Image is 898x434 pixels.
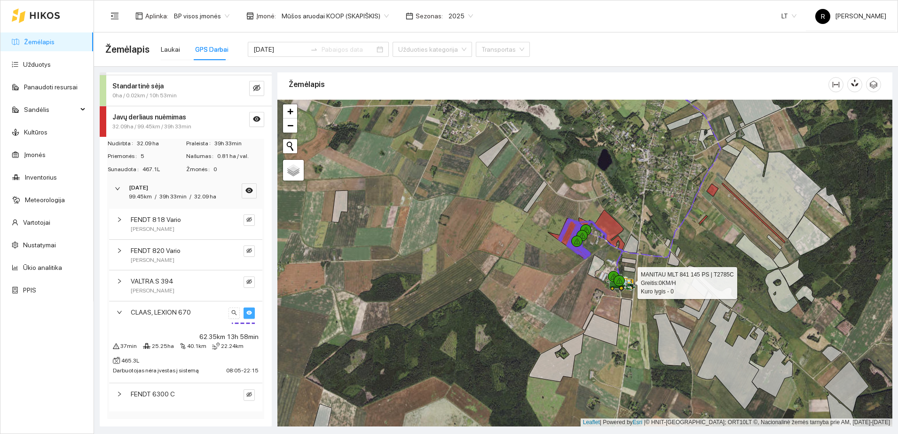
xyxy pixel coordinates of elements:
[242,183,257,198] button: eye
[100,75,272,106] div: Standartinė sėja0ha / 0.02km / 10h 53mineye-invisible
[131,245,181,256] span: FENDT 820 Vario
[113,343,119,349] span: warning
[161,44,180,55] div: Laukai
[581,418,892,426] div: | Powered by © HNIT-[GEOGRAPHIC_DATA]; ORT10LT ©, Nacionalinė žemės tarnyba prie AM, [DATE]-[DATE]
[256,11,276,21] span: Įmonė :
[815,12,886,20] span: [PERSON_NAME]
[287,119,293,131] span: −
[117,248,122,253] span: right
[121,356,139,365] span: 465.3L
[109,270,262,301] div: VALTRA.S 394[PERSON_NAME]eye-invisible
[226,367,259,374] span: 08:05 - 22:15
[221,342,244,351] span: 22.24km
[180,343,186,349] span: node-index
[117,217,122,222] span: right
[100,106,272,137] div: Javų derliaus nuėmimas32.09ha / 99.45km / 39h 33mineye
[113,367,199,374] span: Darbuotojas nėra įvestas į sistemą
[24,38,55,46] a: Žemėlapis
[249,112,264,127] button: eye
[141,152,185,161] span: 5
[155,193,157,200] span: /
[109,240,262,270] div: FENDT 820 Vario[PERSON_NAME]eye-invisible
[781,9,796,23] span: LT
[214,139,264,148] span: 39h 33min
[187,342,206,351] span: 40.1km
[310,46,318,53] span: to
[142,165,185,174] span: 467.1L
[24,83,78,91] a: Panaudoti resursai
[289,71,828,98] div: Žemėlapis
[246,310,252,316] span: eye
[244,276,255,288] button: eye-invisible
[23,264,62,271] a: Ūkio analitika
[137,139,185,148] span: 32.09 ha
[186,152,217,161] span: Našumas
[633,419,643,426] a: Esri
[109,383,262,411] div: FENDT 6300 Ceye-invisible
[644,419,646,426] span: |
[24,128,47,136] a: Kultūros
[109,209,262,239] div: FENDT 818 Vario[PERSON_NAME]eye-invisible
[145,11,168,21] span: Aplinka :
[186,139,214,148] span: Praleista
[449,9,473,23] span: 2025
[195,44,228,55] div: GPS Darbai
[406,12,413,20] span: calendar
[112,91,177,100] span: 0ha / 0.02km / 10h 53min
[108,165,142,174] span: Sunaudota
[152,342,174,351] span: 25.25ha
[159,193,187,200] span: 39h 33min
[244,245,255,257] button: eye-invisible
[120,342,137,351] span: 37min
[829,81,843,88] span: column-width
[249,81,264,96] button: eye-invisible
[253,44,307,55] input: Pradžios data
[253,115,260,124] span: eye
[25,196,65,204] a: Meteorologija
[283,160,304,181] a: Layers
[110,12,119,20] span: menu-fold
[23,286,36,294] a: PPIS
[131,286,174,295] span: [PERSON_NAME]
[117,309,122,315] span: right
[131,256,174,265] span: [PERSON_NAME]
[199,331,259,342] span: 62.35km 13h 58min
[117,278,122,284] span: right
[23,61,51,68] a: Užduotys
[112,113,186,121] strong: Javų derliaus nuėmimas
[245,187,253,196] span: eye
[283,118,297,133] a: Zoom out
[24,100,78,119] span: Sandėlis
[821,9,825,24] span: R
[287,105,293,117] span: +
[246,279,252,285] span: eye-invisible
[416,11,443,21] span: Sezonas :
[107,178,264,207] div: [DATE]99.45km/39h 33min/32.09 haeye
[131,276,173,286] span: VALTRA.S 394
[583,419,600,426] a: Leaflet
[194,193,216,200] span: 32.09 ha
[246,392,252,398] span: eye-invisible
[246,248,252,254] span: eye-invisible
[115,186,120,191] span: right
[186,165,213,174] span: Žmonės
[283,104,297,118] a: Zoom in
[828,77,843,92] button: column-width
[322,44,375,55] input: Pabaigos data
[105,7,124,25] button: menu-fold
[109,301,262,329] div: CLAAS, LEXION 670searcheye
[117,391,122,397] span: right
[131,214,181,225] span: FENDT 818 Vario
[23,241,56,249] a: Nustatymai
[282,9,389,23] span: Mūšos aruodai KOOP (SKAPIŠKIS)
[244,389,255,401] button: eye-invisible
[283,139,297,153] button: Initiate a new search
[231,310,237,316] span: search
[105,42,150,57] span: Žemėlapis
[23,219,50,226] a: Vartotojai
[213,165,264,174] span: 0
[310,46,318,53] span: swap-right
[131,307,191,317] span: CLAAS, LEXION 670
[189,193,191,200] span: /
[25,174,57,181] a: Inventorius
